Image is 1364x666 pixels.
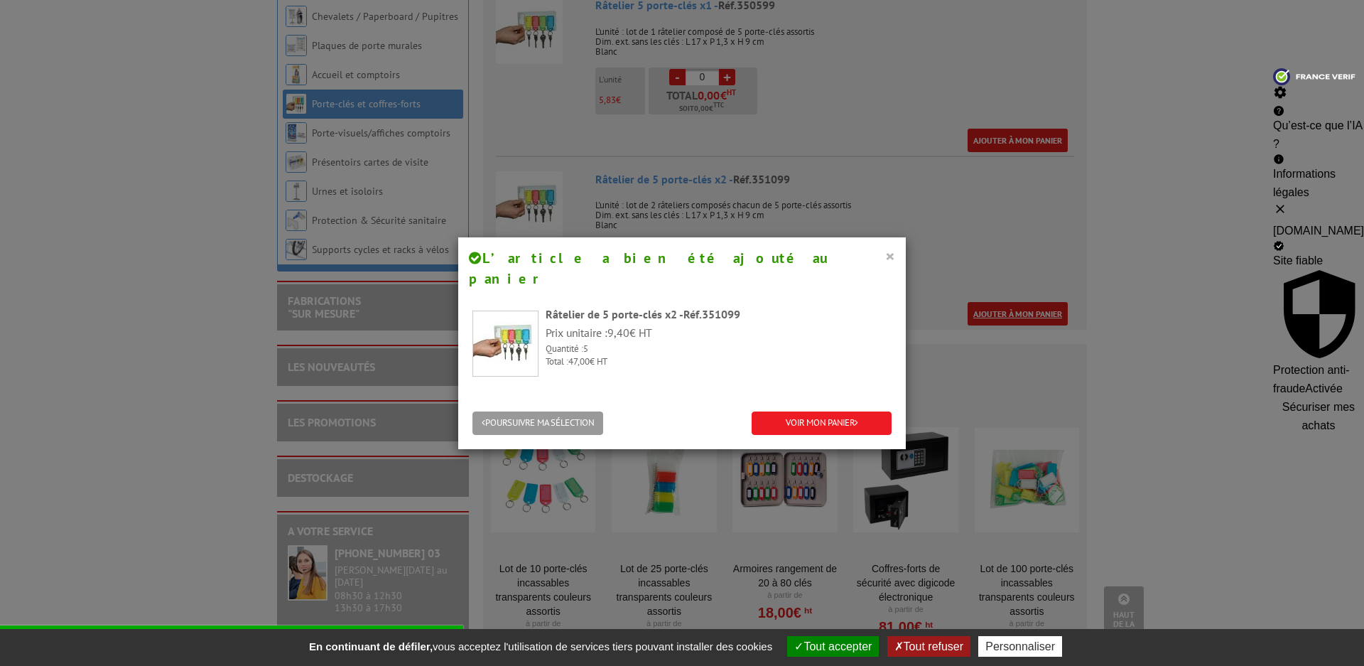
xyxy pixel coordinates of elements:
span: 47,00 [568,355,590,367]
h4: L’article a bien été ajouté au panier [469,248,895,289]
span: 9,40 [607,326,629,340]
button: Personnaliser (fenêtre modale) [978,636,1062,657]
button: × [885,247,895,265]
a: VOIR MON PANIER [752,412,892,435]
button: Tout accepter [787,636,879,657]
span: 5 [583,343,588,355]
span: Réf.351099 [683,307,740,321]
div: Râtelier de 5 porte-clés x2 - [546,306,892,323]
button: POURSUIVRE MA SÉLECTION [472,412,603,435]
p: Prix unitaire : € HT [546,325,892,341]
p: Total : € HT [546,355,892,369]
button: Tout refuser [887,636,970,657]
p: Quantité : [546,343,892,356]
strong: En continuant de défiler, [309,640,433,652]
span: vous acceptez l'utilisation de services tiers pouvant installer des cookies [302,640,779,652]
